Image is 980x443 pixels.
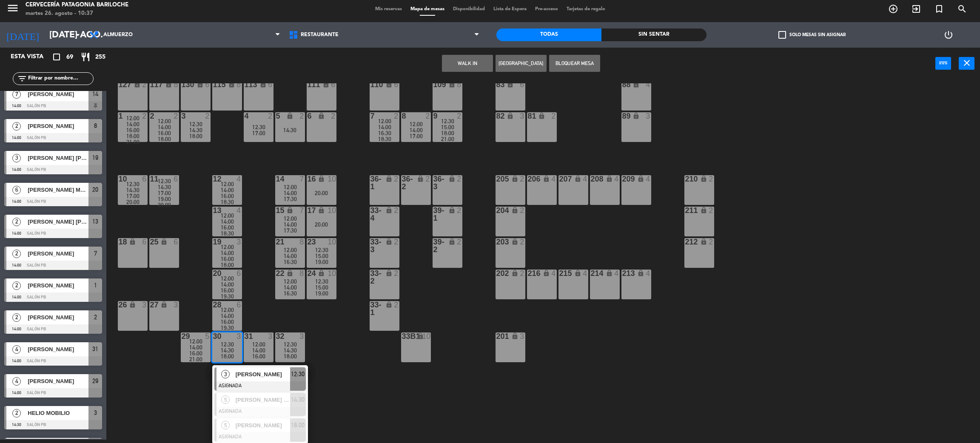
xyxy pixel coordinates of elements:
div: 11 [150,175,151,183]
i: lock [197,81,204,88]
i: lock [511,270,518,277]
i: exit_to_app [911,4,921,14]
i: lock [637,175,644,182]
div: 2 [551,112,556,120]
div: 3 [174,301,179,309]
div: 6 [236,301,242,309]
span: [PERSON_NAME] [28,281,88,290]
div: 2 [205,112,210,120]
div: 212 [685,238,686,246]
label: Solo mesas sin asignar [778,31,846,39]
span: 12:00 [221,212,234,219]
i: lock [160,238,168,245]
div: 4 [614,270,619,277]
div: 14 [276,175,276,183]
span: 14:00 [221,250,234,256]
span: 12:30 [441,118,454,125]
i: lock [700,238,707,245]
span: 14:00 [284,284,297,291]
span: 12:00 [126,115,140,122]
span: 12:30 [158,178,171,185]
i: arrow_drop_down [73,30,83,40]
div: 28 [213,301,214,309]
div: 8 [299,238,305,246]
div: 2 [394,301,399,309]
span: 16:00 [126,127,140,133]
div: 8 [299,270,305,277]
i: lock [322,81,330,88]
i: lock [543,270,550,277]
span: 15:00 [315,284,328,291]
span: 16:00 [158,130,171,136]
span: 17:00 [410,133,423,139]
span: 14:00 [221,218,234,225]
div: 3 [236,238,242,246]
button: WALK IN [442,55,493,72]
span: Restaurante [301,32,339,38]
div: 2 [394,175,399,183]
div: 6 [268,81,273,88]
div: 204 [496,207,497,214]
div: Sin sentar [601,28,707,41]
i: filter_list [17,74,27,84]
i: menu [6,2,19,14]
div: 19 [213,238,214,246]
i: lock [507,81,514,88]
div: 2 [457,238,462,246]
span: 15:00 [315,253,328,259]
span: 255 [95,52,105,62]
i: add_circle_outline [888,4,898,14]
i: power_input [938,58,949,68]
div: 2 [394,207,399,214]
span: 14:30 [189,127,202,133]
span: 16:00 [221,224,234,231]
span: Mapa de mesas [406,7,449,11]
span: [PERSON_NAME] [28,122,88,131]
i: lock [632,112,640,119]
div: 5 [276,112,276,120]
div: 2 [520,238,525,246]
i: lock [318,270,325,277]
span: 15:00 [441,124,454,131]
span: 14:00 [378,124,391,131]
div: 39-2 [433,238,434,253]
div: 6 [142,175,147,183]
i: lock [286,207,293,214]
i: lock [318,207,325,214]
span: [PERSON_NAME] [PERSON_NAME] [28,153,88,162]
div: 20:00 [307,221,336,227]
div: 4 [646,175,651,183]
div: 2 [457,175,462,183]
div: 2 [142,81,147,88]
div: 4 [614,175,619,183]
span: 16:30 [284,290,297,297]
i: lock [507,112,514,119]
div: martes 26. agosto - 10:37 [26,9,128,18]
i: lock [637,270,644,277]
div: 2 [425,112,430,120]
div: 4 [646,270,651,277]
div: 202 [496,270,497,277]
span: 20:00 [126,199,140,205]
div: 2 [520,175,525,183]
i: lock [511,175,518,182]
div: 109 [433,81,434,88]
i: lock [385,207,393,214]
div: 4 [583,175,588,183]
div: 82 [496,112,497,120]
span: [PERSON_NAME] Malchiaffava [PERSON_NAME] [28,185,88,194]
div: 3 [142,301,147,309]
